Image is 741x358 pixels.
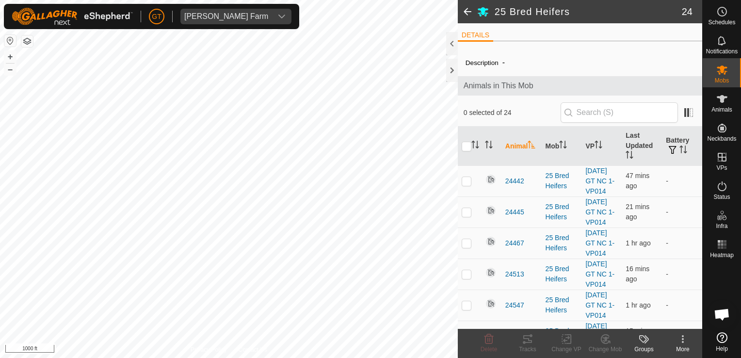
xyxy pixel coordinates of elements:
[546,326,578,346] div: 25 Bred Heifers
[713,194,730,200] span: Status
[485,205,497,216] img: returning off
[663,345,702,354] div: More
[585,260,614,288] a: [DATE] GT NC 1-VP014
[679,147,687,155] p-sorticon: Activate to sort
[626,152,633,160] p-sorticon: Activate to sort
[499,54,509,70] span: -
[4,51,16,63] button: +
[716,165,727,171] span: VPs
[152,12,161,22] span: GT
[464,80,696,92] span: Animals in This Mob
[272,9,291,24] div: dropdown trigger
[622,127,662,166] th: Last Updated
[495,6,682,17] h2: 25 Bred Heifers
[707,136,736,142] span: Neckbands
[547,345,586,354] div: Change VP
[626,327,649,345] span: 11 Oct 2025, 5:36 am
[626,301,650,309] span: 11 Oct 2025, 4:38 am
[485,298,497,309] img: returning off
[585,167,614,195] a: [DATE] GT NC 1-VP014
[505,269,524,279] span: 24513
[716,346,728,352] span: Help
[626,172,649,190] span: 11 Oct 2025, 5:04 am
[505,207,524,217] span: 24445
[191,345,227,354] a: Privacy Policy
[12,8,133,25] img: Gallagher Logo
[505,176,524,186] span: 24442
[458,30,493,42] li: DETAILS
[585,229,614,257] a: [DATE] GT NC 1-VP014
[184,13,268,20] div: [PERSON_NAME] Farm
[715,78,729,83] span: Mobs
[546,264,578,284] div: 25 Bred Heifers
[561,102,678,123] input: Search (S)
[471,142,479,150] p-sorticon: Activate to sort
[626,239,650,247] span: 11 Oct 2025, 4:36 am
[662,321,702,352] td: -
[662,290,702,321] td: -
[508,345,547,354] div: Tracks
[662,196,702,228] td: -
[546,171,578,191] div: 25 Bred Heifers
[180,9,272,24] span: Thoren Farm
[466,59,499,66] label: Description
[662,259,702,290] td: -
[542,127,582,166] th: Mob
[706,49,738,54] span: Notifications
[662,228,702,259] td: -
[4,35,16,47] button: Reset Map
[485,236,497,247] img: returning off
[716,223,727,229] span: Infra
[682,4,693,19] span: 24
[625,345,663,354] div: Groups
[586,345,625,354] div: Change Mob
[4,64,16,75] button: –
[708,300,737,329] div: Open chat
[626,203,649,221] span: 11 Oct 2025, 5:31 am
[595,142,602,150] p-sorticon: Activate to sort
[581,127,622,166] th: VP
[662,127,702,166] th: Battery
[239,345,267,354] a: Contact Us
[481,346,498,353] span: Delete
[485,267,497,278] img: returning off
[703,328,741,356] a: Help
[485,142,493,150] p-sorticon: Activate to sort
[585,198,614,226] a: [DATE] GT NC 1-VP014
[585,322,614,350] a: [DATE] GT NC 1-VP014
[528,142,535,150] p-sorticon: Activate to sort
[546,202,578,222] div: 25 Bred Heifers
[710,252,734,258] span: Heatmap
[662,165,702,196] td: -
[626,265,649,283] span: 11 Oct 2025, 5:36 am
[501,127,542,166] th: Animal
[464,108,561,118] span: 0 selected of 24
[546,233,578,253] div: 25 Bred Heifers
[711,107,732,113] span: Animals
[708,19,735,25] span: Schedules
[505,300,524,310] span: 24547
[546,295,578,315] div: 25 Bred Heifers
[585,291,614,319] a: [DATE] GT NC 1-VP014
[21,35,33,47] button: Map Layers
[505,238,524,248] span: 24467
[485,174,497,185] img: returning off
[559,142,567,150] p-sorticon: Activate to sort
